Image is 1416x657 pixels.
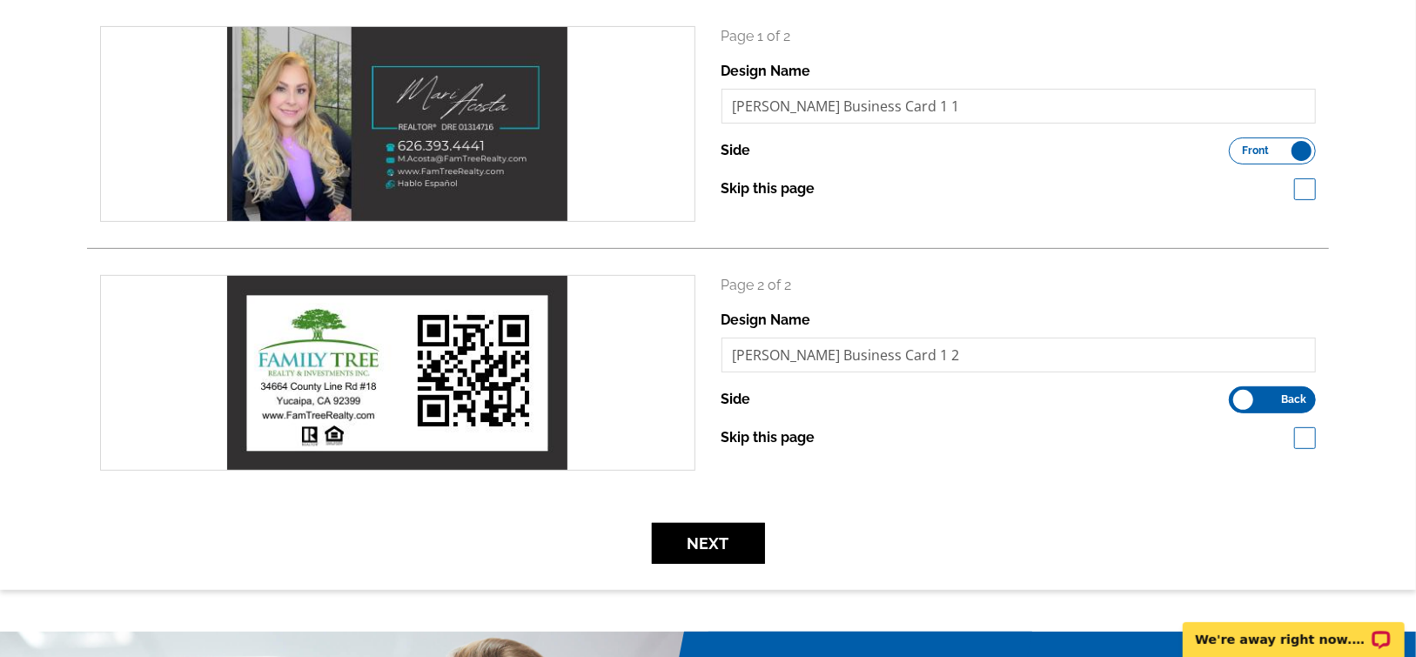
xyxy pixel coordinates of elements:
label: Skip this page [721,178,815,199]
iframe: LiveChat chat widget [1171,602,1416,657]
span: Front [1243,146,1270,155]
input: File Name [721,89,1317,124]
label: Side [721,140,751,161]
p: Page 2 of 2 [721,275,1317,296]
button: Next [652,523,765,564]
label: Design Name [721,310,811,331]
p: Page 1 of 2 [721,26,1317,47]
label: Side [721,389,751,410]
label: Design Name [721,61,811,82]
label: Skip this page [721,427,815,448]
input: File Name [721,338,1317,372]
span: Back [1281,395,1306,404]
